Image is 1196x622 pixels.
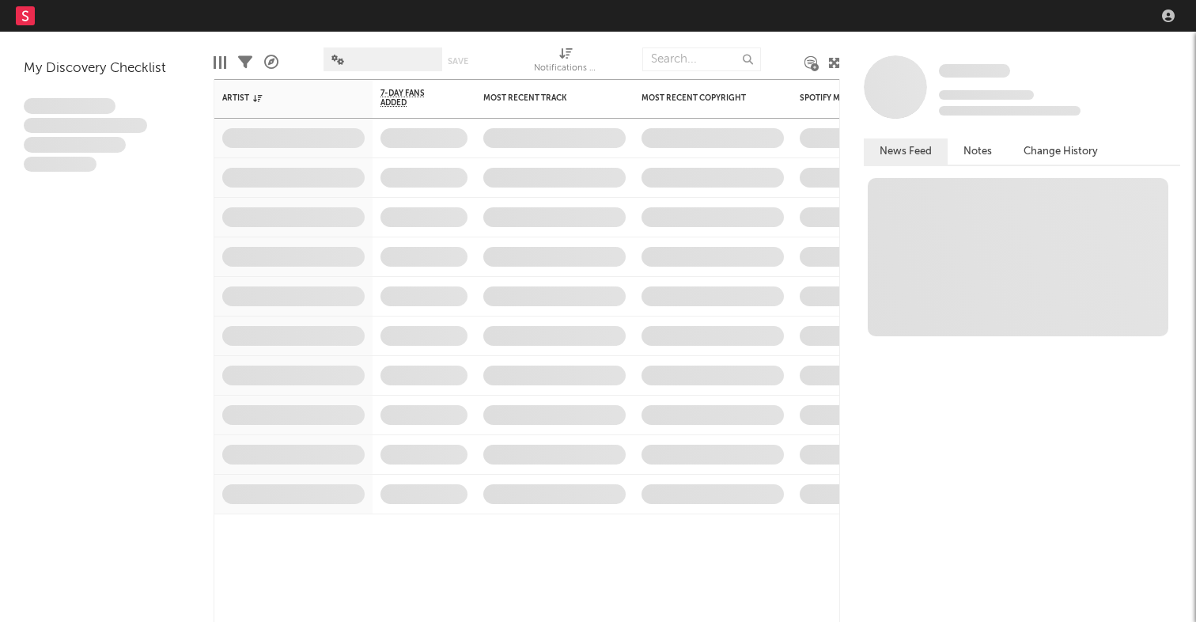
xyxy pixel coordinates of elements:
input: Search... [642,47,761,71]
button: Filter by 7-Day Fans Added [452,90,467,106]
span: Some Artist [939,64,1010,78]
div: Filters [238,40,252,85]
div: Spotify Monthly Listeners [800,93,918,103]
button: Filter by Artist [349,90,365,106]
a: Some Artist [939,63,1010,79]
div: Notifications (Artist) [534,40,597,85]
button: Filter by Most Recent Copyright [768,90,784,106]
div: Notifications (Artist) [534,59,597,78]
div: Most Recent Track [483,93,602,103]
span: 0 fans last week [939,106,1081,116]
span: Aliquam viverra [24,157,97,173]
div: A&R Pipeline [264,40,278,85]
span: Praesent ac interdum [24,137,126,153]
span: Tracking Since: [DATE] [939,90,1034,100]
button: News Feed [864,138,948,165]
button: Notes [948,138,1008,165]
span: Lorem ipsum dolor [24,98,115,114]
span: 7-Day Fans Added [380,89,444,108]
div: Edit Columns [214,40,226,85]
button: Change History [1008,138,1114,165]
button: Save [448,57,468,66]
div: Most Recent Copyright [642,93,760,103]
button: Filter by Most Recent Track [610,90,626,106]
span: Integer aliquet in purus et [24,118,147,134]
div: My Discovery Checklist [24,59,190,78]
div: Artist [222,93,341,103]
